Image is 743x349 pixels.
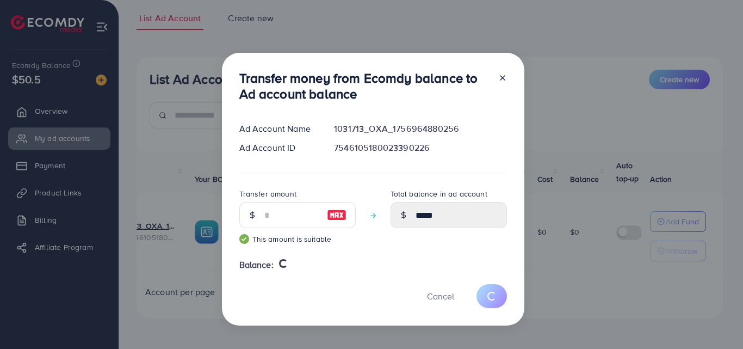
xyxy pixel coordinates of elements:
div: Ad Account ID [231,142,326,154]
h3: Transfer money from Ecomdy balance to Ad account balance [239,70,490,102]
div: Ad Account Name [231,123,326,135]
img: guide [239,234,249,244]
img: image [327,209,346,222]
span: Balance: [239,259,274,271]
label: Total balance in ad account [391,188,487,199]
button: Cancel [413,284,468,308]
div: 7546105180023390226 [325,142,515,154]
span: Cancel [427,290,454,302]
label: Transfer amount [239,188,296,199]
iframe: Chat [697,300,735,341]
small: This amount is suitable [239,234,356,244]
div: 1031713_OXA_1756964880256 [325,123,515,135]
